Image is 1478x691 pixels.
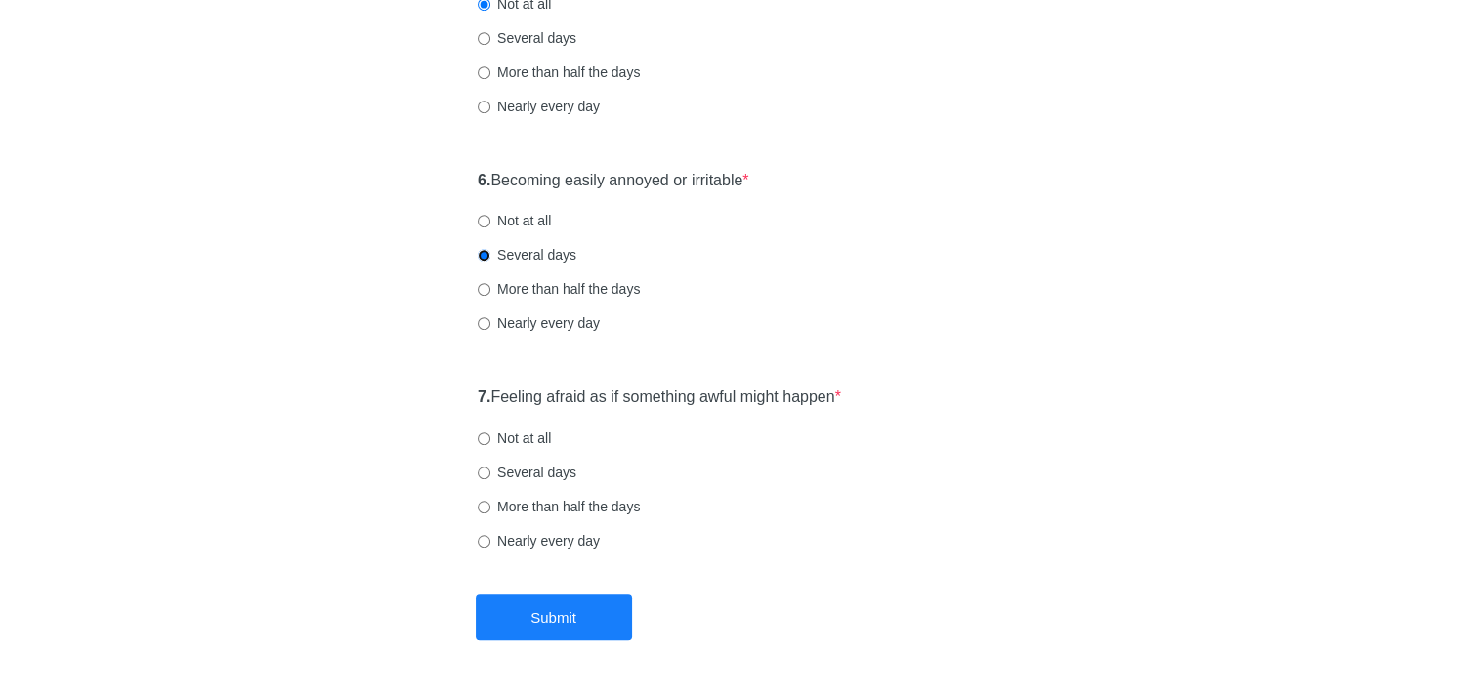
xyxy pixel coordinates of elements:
[478,313,600,333] label: Nearly every day
[478,249,490,262] input: Several days
[478,172,490,188] strong: 6.
[476,594,632,640] button: Submit
[478,428,551,448] label: Not at all
[478,97,600,116] label: Nearly every day
[478,170,749,192] label: Becoming easily annoyed or irritable
[478,101,490,113] input: Nearly every day
[478,211,551,230] label: Not at all
[478,32,490,45] input: Several days
[478,279,640,299] label: More than half the days
[478,535,490,548] input: Nearly every day
[478,531,600,550] label: Nearly every day
[478,283,490,296] input: More than half the days
[478,317,490,330] input: Nearly every day
[478,62,640,82] label: More than half the days
[478,497,640,516] label: More than half the days
[478,388,490,405] strong: 7.
[478,28,576,48] label: Several days
[478,66,490,79] input: More than half the days
[478,467,490,479] input: Several days
[478,501,490,513] input: More than half the days
[478,432,490,445] input: Not at all
[478,463,576,482] label: Several days
[478,386,841,409] label: Feeling afraid as if something awful might happen
[478,245,576,264] label: Several days
[478,215,490,227] input: Not at all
